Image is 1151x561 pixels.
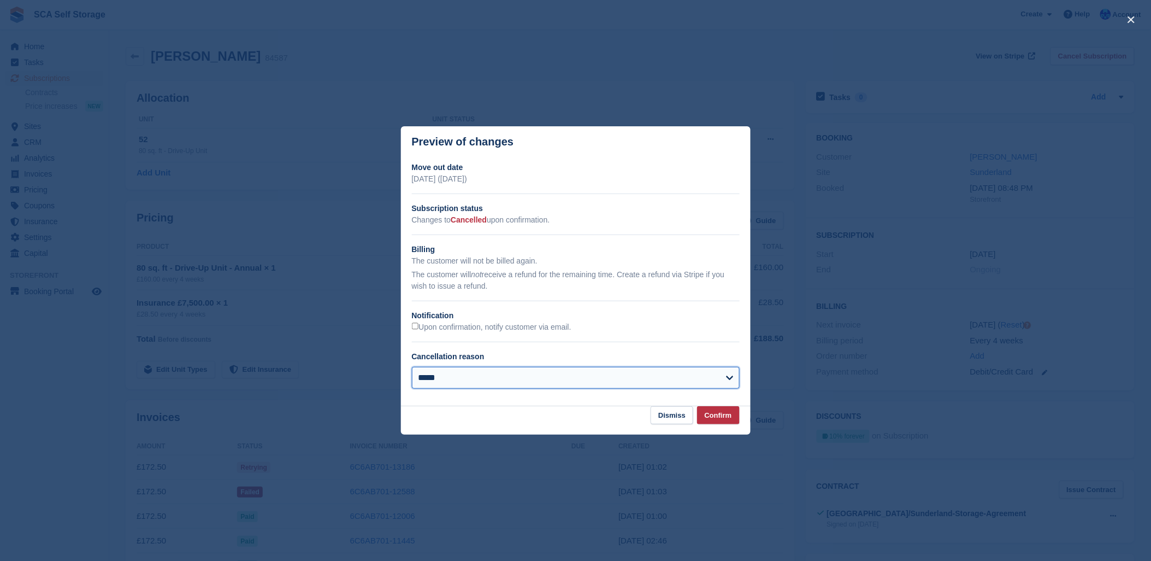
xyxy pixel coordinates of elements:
h2: Move out date [412,162,740,173]
label: Cancellation reason [412,352,485,361]
h2: Billing [412,244,740,255]
p: The customer will receive a refund for the remaining time. Create a refund via Stripe if you wish... [412,269,740,292]
p: The customer will not be billed again. [412,255,740,267]
input: Upon confirmation, notify customer via email. [412,323,419,330]
h2: Notification [412,310,740,322]
p: Preview of changes [412,136,514,148]
p: Changes to upon confirmation. [412,214,740,226]
span: Cancelled [451,215,487,224]
button: Dismiss [651,406,693,424]
label: Upon confirmation, notify customer via email. [412,323,571,332]
button: close [1123,11,1140,28]
em: not [471,270,481,279]
p: [DATE] ([DATE]) [412,173,740,185]
button: Confirm [697,406,740,424]
h2: Subscription status [412,203,740,214]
